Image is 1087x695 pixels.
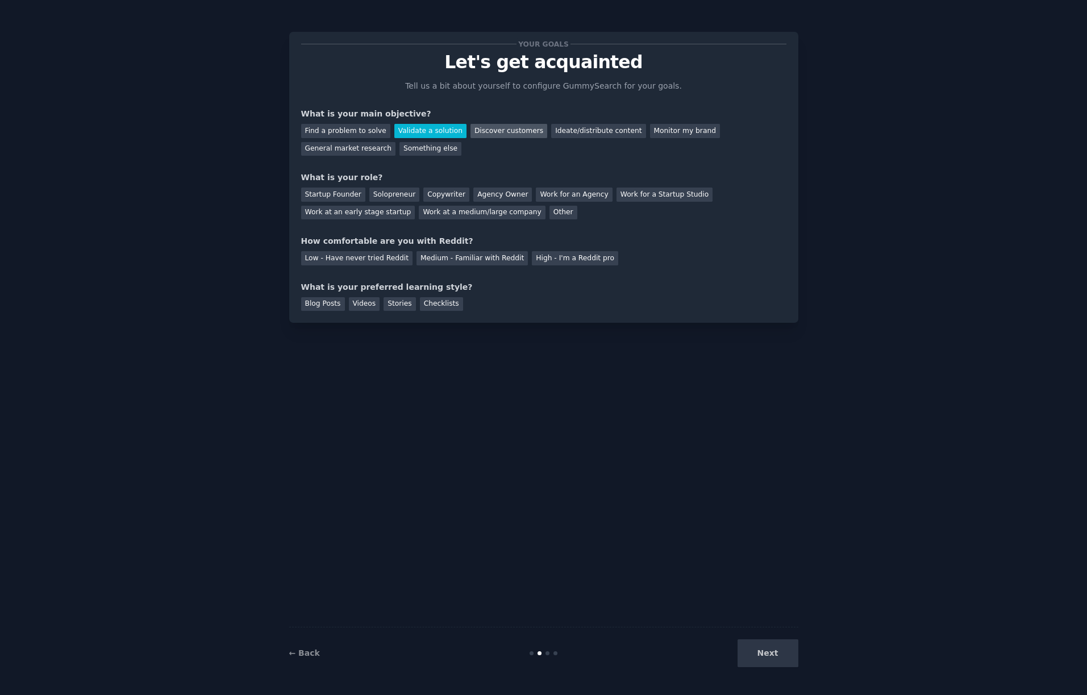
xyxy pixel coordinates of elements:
div: Work at an early stage startup [301,206,415,220]
div: Validate a solution [394,124,467,138]
p: Let's get acquainted [301,52,786,72]
span: Your goals [517,38,571,50]
div: High - I'm a Reddit pro [532,251,618,265]
div: What is your preferred learning style? [301,281,786,293]
div: Medium - Familiar with Reddit [417,251,528,265]
div: Videos [349,297,380,311]
div: Blog Posts [301,297,345,311]
div: Solopreneur [369,188,419,202]
div: Something else [399,142,461,156]
div: General market research [301,142,396,156]
div: Copywriter [423,188,469,202]
div: Stories [384,297,415,311]
p: Tell us a bit about yourself to configure GummySearch for your goals. [401,80,687,92]
div: What is your role? [301,172,786,184]
div: Low - Have never tried Reddit [301,251,413,265]
div: How comfortable are you with Reddit? [301,235,786,247]
div: Ideate/distribute content [551,124,645,138]
div: Work at a medium/large company [419,206,545,220]
div: Work for a Startup Studio [617,188,713,202]
div: Find a problem to solve [301,124,390,138]
a: ← Back [289,648,320,657]
div: Monitor my brand [650,124,720,138]
div: Other [549,206,577,220]
div: Startup Founder [301,188,365,202]
div: Work for an Agency [536,188,612,202]
div: Agency Owner [473,188,532,202]
div: What is your main objective? [301,108,786,120]
div: Discover customers [470,124,547,138]
div: Checklists [420,297,463,311]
